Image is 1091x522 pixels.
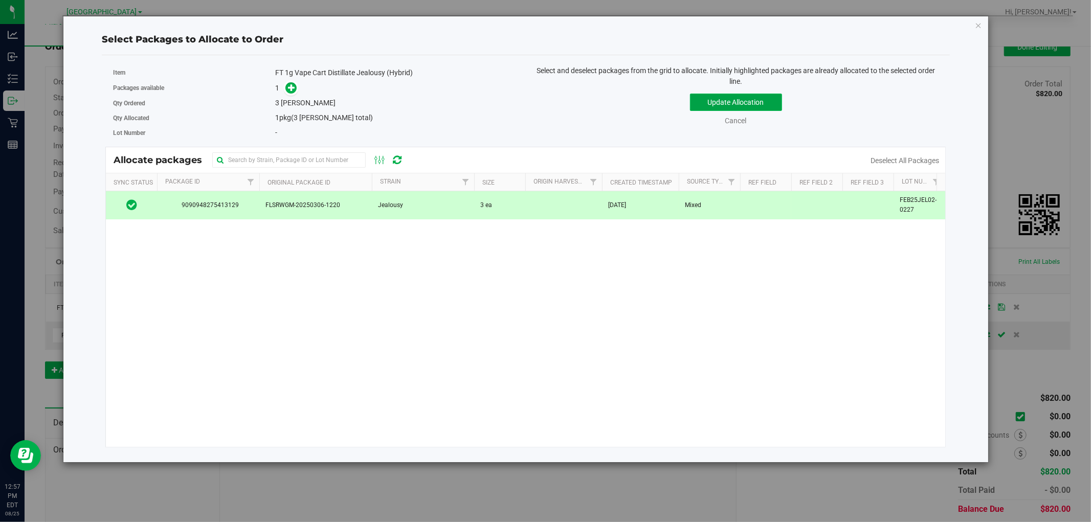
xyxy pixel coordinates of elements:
[113,128,275,138] label: Lot Number
[928,173,945,191] a: Filter
[690,94,782,111] button: Update Allocation
[275,67,518,78] div: FT 1g Vape Cart Distillate Jealousy (Hybrid)
[265,200,366,210] span: FLSRWGM-20250306-1220
[291,114,373,122] span: (3 [PERSON_NAME] total)
[851,179,884,186] a: Ref Field 3
[166,178,201,185] a: Package Id
[10,440,41,471] iframe: Resource center
[685,200,701,210] span: Mixed
[242,173,259,191] a: Filter
[212,152,366,168] input: Search by Strain, Package ID or Lot Number
[871,156,939,165] a: Deselect All Packages
[608,200,626,210] span: [DATE]
[900,195,939,215] span: FEB25JEL02-0227
[749,179,777,186] a: Ref Field
[275,84,279,92] span: 1
[102,33,950,47] div: Select Packages to Allocate to Order
[611,179,673,186] a: Created Timestamp
[113,68,275,77] label: Item
[114,179,153,186] a: Sync Status
[902,178,939,185] a: Lot Number
[378,200,403,210] span: Jealousy
[723,173,740,191] a: Filter
[275,114,373,122] span: pkg
[275,128,277,137] span: -
[113,99,275,108] label: Qty Ordered
[163,200,253,210] span: 9090948275413129
[268,179,331,186] a: Original Package ID
[585,173,602,191] a: Filter
[113,83,275,93] label: Packages available
[480,200,492,210] span: 3 ea
[725,117,747,125] a: Cancel
[275,114,279,122] span: 1
[113,114,275,123] label: Qty Allocated
[534,178,586,185] a: Origin Harvests
[483,179,495,186] a: Size
[800,179,833,186] a: Ref Field 2
[537,66,935,85] span: Select and deselect packages from the grid to allocate. Initially highlighted packages are alread...
[281,99,336,107] span: [PERSON_NAME]
[275,99,279,107] span: 3
[687,178,727,185] a: Source Type
[457,173,474,191] a: Filter
[126,198,137,212] span: In Sync
[381,178,402,185] a: Strain
[114,154,212,166] span: Allocate packages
